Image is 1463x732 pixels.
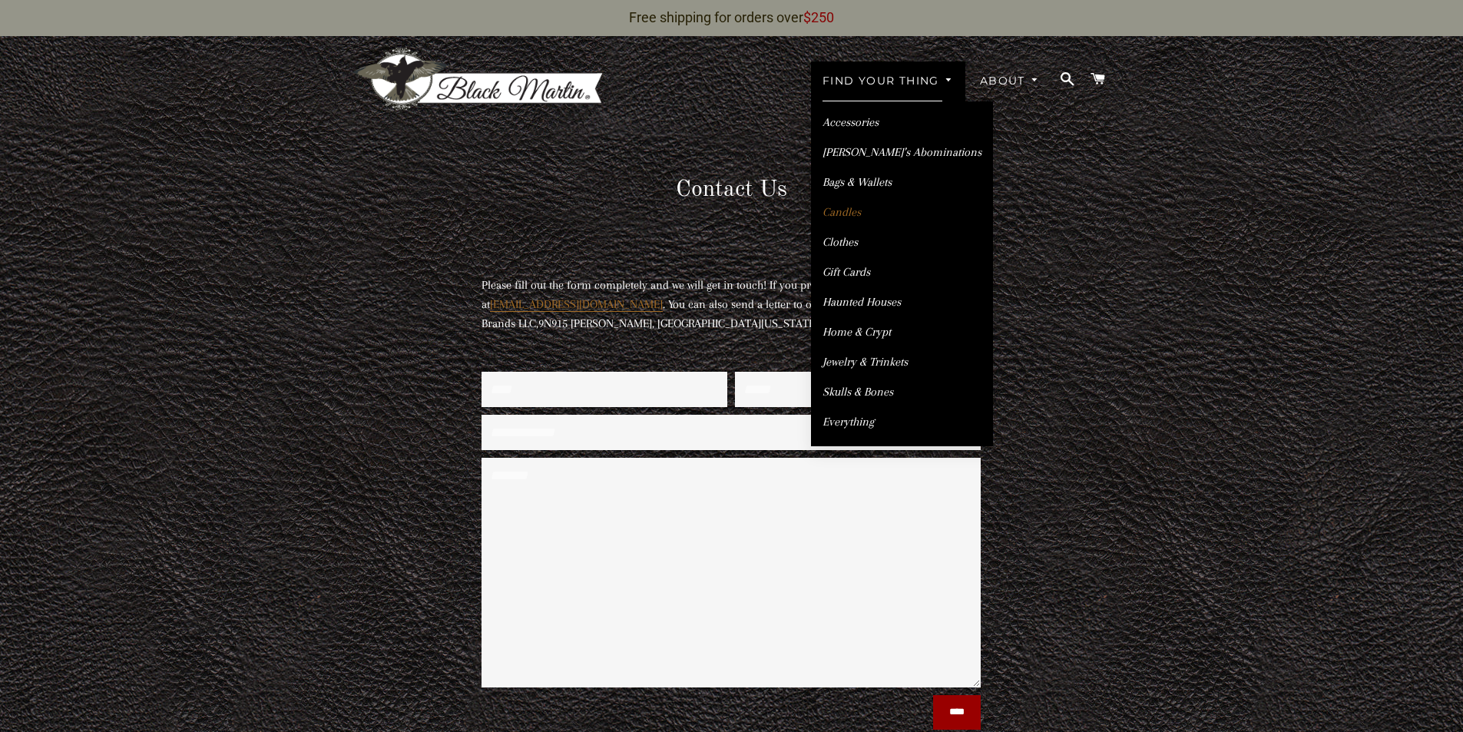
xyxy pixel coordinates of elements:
span: 250 [811,9,834,25]
span: $ [803,9,811,25]
p: Please fill out the form completely and we will get in touch! If you prefer you can send us a dir... [482,276,981,333]
a: [EMAIL_ADDRESS][DOMAIN_NAME] [490,297,663,312]
a: Jewelry & Trinkets [811,349,993,376]
a: Haunted Houses [811,289,993,316]
a: Clothes [811,229,993,256]
span: 9N915 [PERSON_NAME], [GEOGRAPHIC_DATA][US_STATE]. [538,316,820,330]
a: Candles [811,199,993,226]
a: Bags & Wallets [811,169,993,196]
a: Everything [811,409,993,436]
h1: Contact Us [416,174,1046,206]
a: Find Your Thing [811,61,965,101]
a: Accessories [811,109,993,136]
a: Skulls & Bones [811,379,993,406]
a: Home & Crypt [811,319,993,346]
a: Gift Cards [811,259,993,286]
img: Black Martin [352,47,605,112]
a: [PERSON_NAME]’s Abominations [811,139,993,166]
a: About [968,61,1051,101]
